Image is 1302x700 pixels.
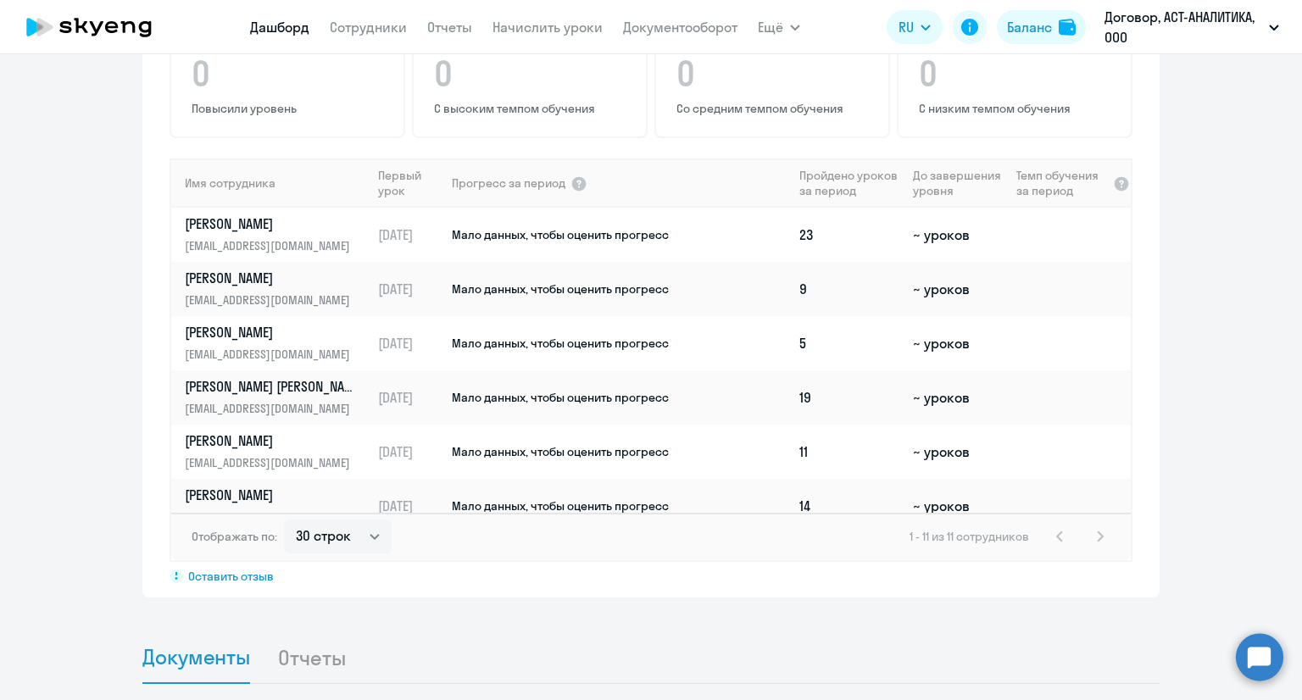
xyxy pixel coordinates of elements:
[185,323,370,364] a: [PERSON_NAME][EMAIL_ADDRESS][DOMAIN_NAME]
[185,377,359,396] p: [PERSON_NAME] [PERSON_NAME]
[1007,17,1052,37] div: Баланс
[758,17,783,37] span: Ещё
[452,336,669,351] span: Мало данных, чтобы оценить прогресс
[371,208,450,262] td: [DATE]
[142,644,250,669] span: Документы
[142,631,1160,684] ul: Tabs
[452,444,669,459] span: Мало данных, чтобы оценить прогресс
[793,208,906,262] td: 23
[452,390,669,405] span: Мало данных, чтобы оценить прогресс
[1016,168,1108,198] span: Темп обучения за период
[427,19,472,36] a: Отчеты
[1096,7,1288,47] button: Договор, АСТ-АНАЛИТИКА, ООО
[758,10,800,44] button: Ещё
[185,486,359,504] p: [PERSON_NAME]
[371,316,450,370] td: [DATE]
[899,17,914,37] span: RU
[192,529,277,544] span: Отображать по:
[185,236,359,255] p: [EMAIL_ADDRESS][DOMAIN_NAME]
[452,281,669,297] span: Мало данных, чтобы оценить прогресс
[185,377,370,418] a: [PERSON_NAME] [PERSON_NAME][EMAIL_ADDRESS][DOMAIN_NAME]
[1059,19,1076,36] img: balance
[906,479,1009,533] td: ~ уроков
[185,345,359,364] p: [EMAIL_ADDRESS][DOMAIN_NAME]
[185,214,359,233] p: [PERSON_NAME]
[452,227,669,242] span: Мало данных, чтобы оценить прогресс
[452,175,565,191] span: Прогресс за период
[185,269,359,287] p: [PERSON_NAME]
[887,10,943,44] button: RU
[185,431,370,472] a: [PERSON_NAME][EMAIL_ADDRESS][DOMAIN_NAME]
[906,316,1009,370] td: ~ уроков
[185,431,359,450] p: [PERSON_NAME]
[906,370,1009,425] td: ~ уроков
[371,370,450,425] td: [DATE]
[185,269,370,309] a: [PERSON_NAME][EMAIL_ADDRESS][DOMAIN_NAME]
[906,208,1009,262] td: ~ уроков
[910,529,1029,544] span: 1 - 11 из 11 сотрудников
[371,479,450,533] td: [DATE]
[185,214,370,255] a: [PERSON_NAME][EMAIL_ADDRESS][DOMAIN_NAME]
[185,453,359,472] p: [EMAIL_ADDRESS][DOMAIN_NAME]
[171,158,371,208] th: Имя сотрудника
[452,498,669,514] span: Мало данных, чтобы оценить прогресс
[185,323,359,342] p: [PERSON_NAME]
[906,425,1009,479] td: ~ уроков
[492,19,603,36] a: Начислить уроки
[185,399,359,418] p: [EMAIL_ADDRESS][DOMAIN_NAME]
[793,370,906,425] td: 19
[188,569,274,584] span: Оставить отзыв
[906,158,1009,208] th: До завершения уровня
[793,262,906,316] td: 9
[185,291,359,309] p: [EMAIL_ADDRESS][DOMAIN_NAME]
[793,316,906,370] td: 5
[997,10,1086,44] button: Балансbalance
[1104,7,1262,47] p: Договор, АСТ-АНАЛИТИКА, ООО
[371,158,450,208] th: Первый урок
[793,425,906,479] td: 11
[793,158,906,208] th: Пройдено уроков за период
[371,262,450,316] td: [DATE]
[250,19,309,36] a: Дашборд
[906,262,1009,316] td: ~ уроков
[330,19,407,36] a: Сотрудники
[185,508,359,526] p: [EMAIL_ADDRESS][DOMAIN_NAME]
[185,486,370,526] a: [PERSON_NAME][EMAIL_ADDRESS][DOMAIN_NAME]
[623,19,737,36] a: Документооборот
[793,479,906,533] td: 14
[371,425,450,479] td: [DATE]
